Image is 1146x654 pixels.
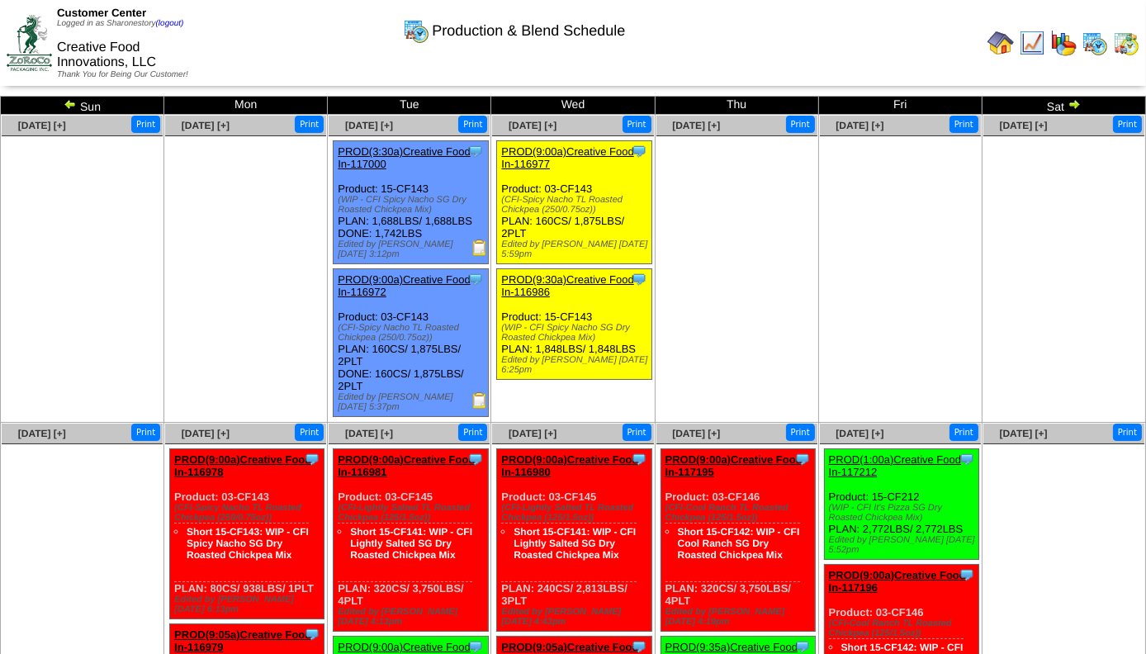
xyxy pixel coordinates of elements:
[631,271,647,287] img: Tooltip
[338,145,470,170] a: PROD(3:30a)Creative Food In-117000
[514,526,636,561] a: Short 15-CF141: WIP - CFI Lightly Salted SG Dry Roasted Chickpea Mix
[497,269,651,380] div: Product: 15-CF143 PLAN: 1,848LBS / 1,848LBS
[295,116,324,133] button: Print
[338,239,487,259] div: Edited by [PERSON_NAME] [DATE] 3:12pm
[174,595,324,614] div: Edited by [PERSON_NAME] [DATE] 6:13pm
[471,392,488,409] img: Production Report
[432,22,625,40] span: Production & Blend Schedule
[328,97,491,115] td: Tue
[959,566,975,583] img: Tooltip
[57,7,146,19] span: Customer Center
[187,526,309,561] a: Short 15-CF143: WIP - CFI Spicy Nacho SG Dry Roasted Chickpea Mix
[458,116,487,133] button: Print
[491,97,655,115] td: Wed
[338,392,487,412] div: Edited by [PERSON_NAME] [DATE] 5:37pm
[334,269,488,417] div: Product: 03-CF143 PLAN: 160CS / 1,875LBS / 2PLT DONE: 160CS / 1,875LBS / 2PLT
[959,451,975,467] img: Tooltip
[501,355,651,375] div: Edited by [PERSON_NAME] [DATE] 6:25pm
[182,120,230,131] a: [DATE] [+]
[18,428,66,439] a: [DATE] [+]
[338,453,475,478] a: PROD(9:00a)Creative Food In-116981
[987,30,1014,56] img: home.gif
[64,97,77,111] img: arrowleft.gif
[678,526,800,561] a: Short 15-CF142: WIP - CFI Cool Ranch SG Dry Roasted Chickpea Mix
[836,428,883,439] a: [DATE] [+]
[1113,424,1142,441] button: Print
[501,453,638,478] a: PROD(9:00a)Creative Food In-116980
[18,120,66,131] a: [DATE] [+]
[497,141,651,264] div: Product: 03-CF143 PLAN: 160CS / 1,875LBS / 2PLT
[304,626,320,642] img: Tooltip
[672,428,720,439] a: [DATE] [+]
[949,116,978,133] button: Print
[786,116,815,133] button: Print
[501,239,651,259] div: Edited by [PERSON_NAME] [DATE] 5:59pm
[7,15,52,70] img: ZoRoCo_Logo(Green%26Foil)%20jpg.webp
[949,424,978,441] button: Print
[458,424,487,441] button: Print
[982,97,1145,115] td: Sat
[794,451,811,467] img: Tooltip
[501,273,633,298] a: PROD(9:30a)Creative Food In-116986
[1068,97,1081,111] img: arrowright.gif
[623,116,651,133] button: Print
[501,503,651,523] div: (CFI-Lightly Salted TL Roasted Chickpea (125/1.5oz))
[1000,120,1048,131] a: [DATE] [+]
[665,453,803,478] a: PROD(9:00a)Creative Food In-117195
[131,424,160,441] button: Print
[57,70,188,79] span: Thank You for Being Our Customer!
[57,19,183,28] span: Logged in as Sharonestory
[471,239,488,256] img: Production Report
[467,143,484,159] img: Tooltip
[1000,428,1048,439] a: [DATE] [+]
[338,503,487,523] div: (CFI-Lightly Salted TL Roasted Chickpea (125/1.5oz))
[350,526,472,561] a: Short 15-CF141: WIP - CFI Lightly Salted SG Dry Roasted Chickpea Mix
[467,451,484,467] img: Tooltip
[1019,30,1045,56] img: line_graph.gif
[631,451,647,467] img: Tooltip
[345,428,393,439] a: [DATE] [+]
[334,449,488,632] div: Product: 03-CF145 PLAN: 320CS / 3,750LBS / 4PLT
[338,323,487,343] div: (CFI-Spicy Nacho TL Roasted Chickpea (250/0.75oz))
[665,607,815,627] div: Edited by [PERSON_NAME] [DATE] 4:19pm
[786,424,815,441] button: Print
[509,120,556,131] a: [DATE] [+]
[164,97,328,115] td: Mon
[829,618,978,638] div: (CFI-Cool Ranch TL Roasted Chickpea (125/1.5oz))
[661,449,815,632] div: Product: 03-CF146 PLAN: 320CS / 3,750LBS / 4PLT
[672,120,720,131] a: [DATE] [+]
[836,120,883,131] span: [DATE] [+]
[829,503,978,523] div: (WIP - CFI It's Pizza SG Dry Roasted Chickpea Mix)
[829,453,961,478] a: PROD(1:00a)Creative Food In-117212
[501,607,651,627] div: Edited by [PERSON_NAME] [DATE] 4:43pm
[501,323,651,343] div: (WIP - CFI Spicy Nacho SG Dry Roasted Chickpea Mix)
[403,17,429,44] img: calendarprod.gif
[338,607,487,627] div: Edited by [PERSON_NAME] [DATE] 4:13pm
[304,451,320,467] img: Tooltip
[295,424,324,441] button: Print
[57,40,156,69] span: Creative Food Innovations, LLC
[501,195,651,215] div: (CFI-Spicy Nacho TL Roasted Chickpea (250/0.75oz))
[1,97,164,115] td: Sun
[509,428,556,439] a: [DATE] [+]
[170,449,324,619] div: Product: 03-CF143 PLAN: 80CS / 938LBS / 1PLT
[1113,30,1139,56] img: calendarinout.gif
[497,449,651,632] div: Product: 03-CF145 PLAN: 240CS / 2,813LBS / 3PLT
[338,195,487,215] div: (WIP - CFI Spicy Nacho SG Dry Roasted Chickpea Mix)
[665,503,815,523] div: (CFI-Cool Ranch TL Roasted Chickpea (125/1.5oz))
[824,449,978,560] div: Product: 15-CF212 PLAN: 2,772LBS / 2,772LBS
[174,503,324,523] div: (CFI-Spicy Nacho TL Roasted Chickpea (250/0.75oz))
[623,424,651,441] button: Print
[174,453,311,478] a: PROD(9:00a)Creative Food In-116978
[501,145,633,170] a: PROD(9:00a)Creative Food In-116977
[182,428,230,439] span: [DATE] [+]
